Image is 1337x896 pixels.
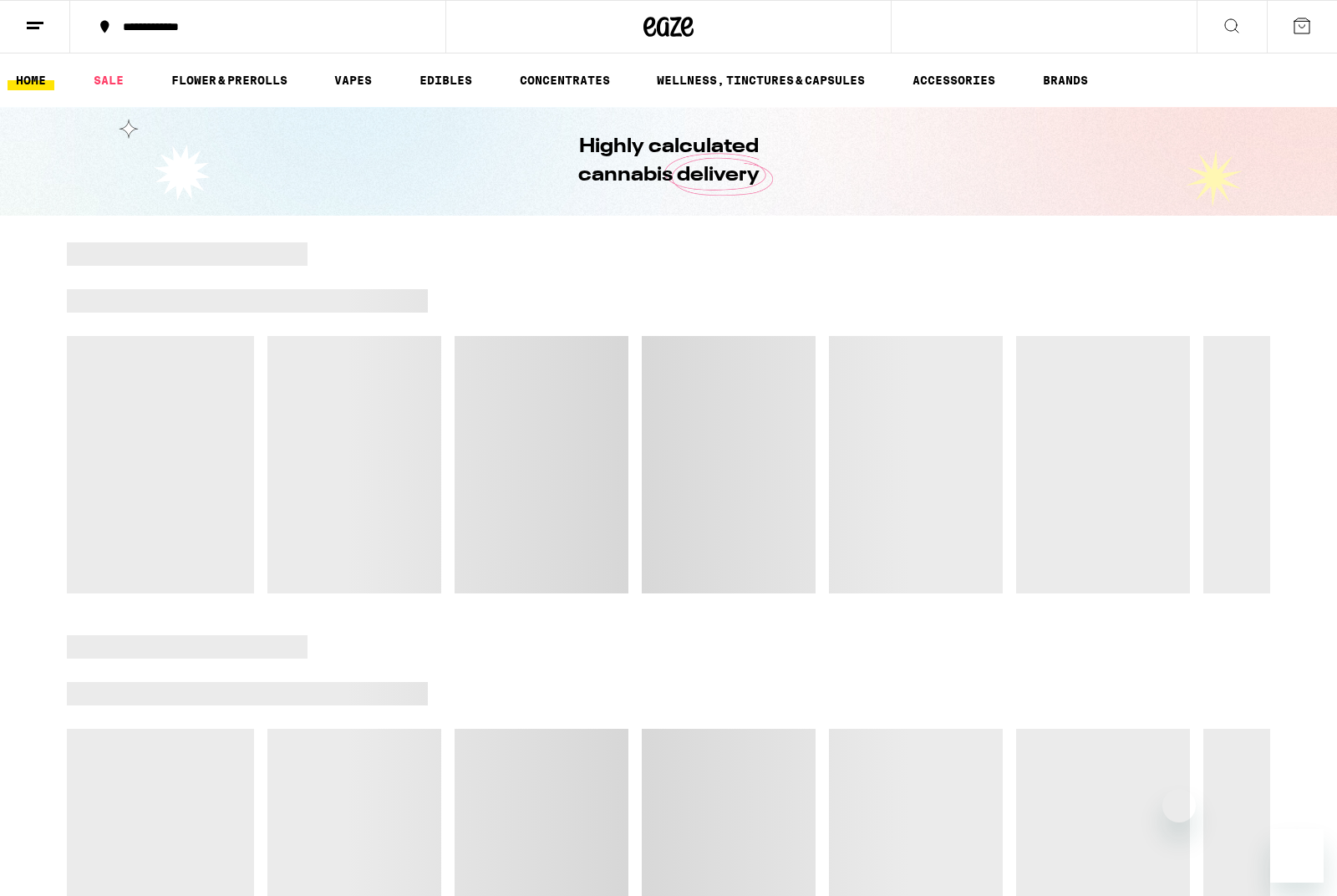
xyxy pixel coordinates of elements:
[648,70,873,90] a: WELLNESS, TINCTURES & CAPSULES
[1035,70,1096,90] a: BRANDS
[8,70,54,90] a: HOME
[1270,829,1324,883] iframe: Button to launch messaging window
[904,70,1004,90] a: ACCESSORIES
[1162,789,1196,822] iframe: Close message
[531,133,806,190] h1: Highly calculated cannabis delivery
[511,70,618,90] a: CONCENTRATES
[411,70,480,90] a: EDIBLES
[163,70,296,90] a: FLOWER & PREROLLS
[85,70,132,90] a: SALE
[326,70,380,90] a: VAPES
